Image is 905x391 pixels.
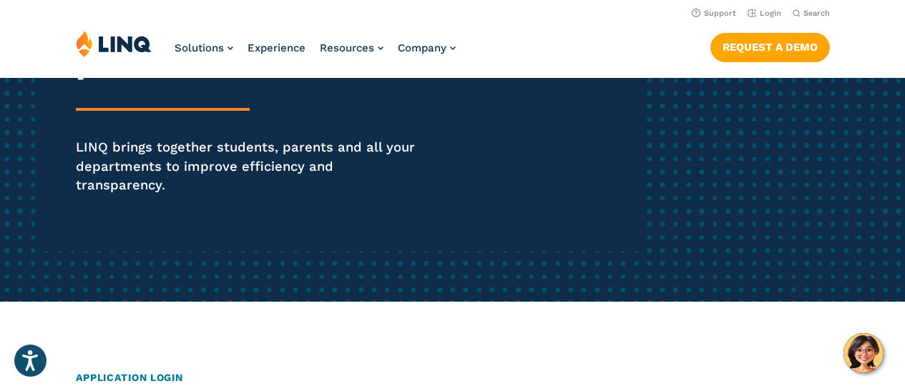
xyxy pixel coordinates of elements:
[748,9,781,18] a: Login
[398,41,446,54] span: Company
[76,370,830,385] h2: Application Login
[76,138,424,194] p: LINQ brings together students, parents and all your departments to improve efficiency and transpa...
[175,30,456,77] nav: Primary Navigation
[248,41,305,54] a: Experience
[320,41,383,54] a: Resources
[398,41,456,54] a: Company
[710,30,830,61] nav: Button Navigation
[76,30,152,57] img: LINQ | K‑12 Software
[803,9,830,18] span: Search
[793,8,830,19] button: Open Search Bar
[843,333,884,373] button: Hello, have a question? Let’s chat.
[320,41,374,54] span: Resources
[710,33,830,61] a: Request a Demo
[175,41,233,54] a: Solutions
[692,9,736,18] a: Support
[175,41,224,54] span: Solutions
